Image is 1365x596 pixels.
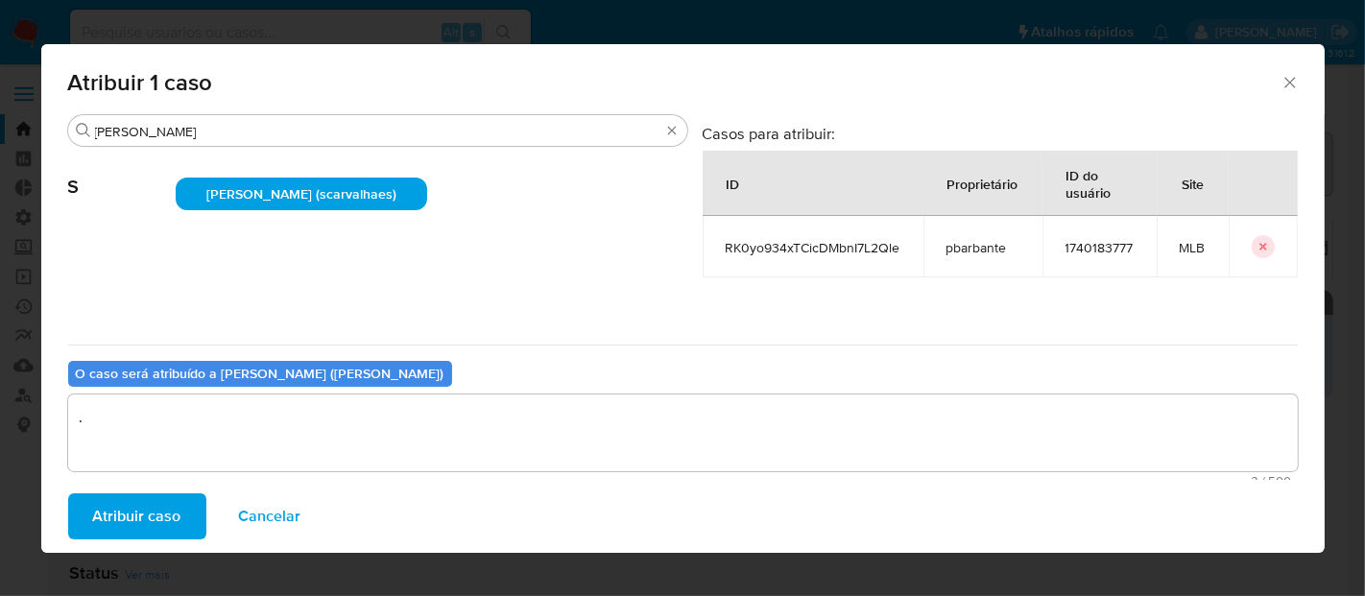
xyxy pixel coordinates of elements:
[1180,239,1206,256] span: MLB
[68,147,176,199] span: S
[703,124,1298,143] h3: Casos para atribuir:
[1252,235,1275,258] button: icon-button
[68,71,1281,94] span: Atribuir 1 caso
[924,160,1042,206] div: Proprietário
[68,394,1298,471] textarea: .
[946,239,1019,256] span: pbarbante
[704,160,763,206] div: ID
[76,364,444,383] b: O caso será atribuído a [PERSON_NAME] ([PERSON_NAME])
[214,493,326,539] button: Cancelar
[1066,239,1134,256] span: 1740183777
[239,495,301,537] span: Cancelar
[76,123,91,138] button: Buscar
[95,123,660,140] input: Analista de pesquisa
[726,239,900,256] span: RK0yo934xTCicDMbnI7L2Qle
[176,178,428,210] div: [PERSON_NAME] (scarvalhaes)
[1160,160,1228,206] div: Site
[93,495,181,537] span: Atribuir caso
[1043,152,1156,215] div: ID do usuário
[68,493,206,539] button: Atribuir caso
[41,44,1325,553] div: assign-modal
[74,475,1292,488] span: Máximo 500 caracteres
[664,123,680,138] button: Borrar
[1281,73,1298,90] button: Fechar a janela
[206,184,396,203] span: [PERSON_NAME] (scarvalhaes)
